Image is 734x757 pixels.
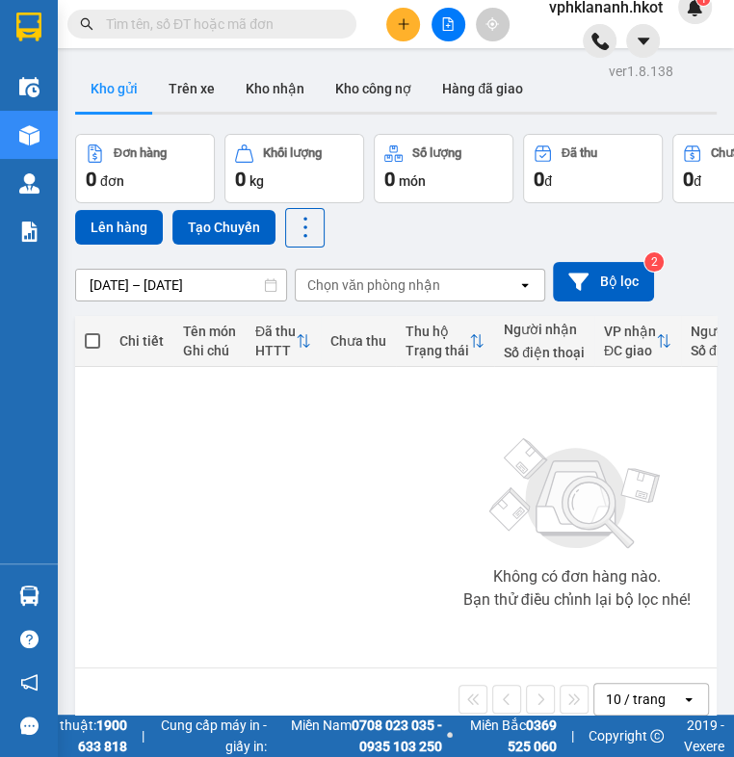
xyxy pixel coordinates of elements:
[153,65,230,112] button: Trên xe
[604,343,656,358] div: ĐC giao
[100,173,124,189] span: đơn
[462,592,690,608] div: Bạn thử điều chỉnh lại bộ lọc nhé!
[534,168,544,191] span: 0
[235,168,246,191] span: 0
[504,345,585,360] div: Số điện thoại
[427,65,538,112] button: Hàng đã giao
[446,732,452,740] span: ⚪️
[142,725,144,746] span: |
[20,717,39,735] span: message
[412,146,461,160] div: Số lượng
[604,324,656,339] div: VP nhận
[609,61,673,82] div: ver 1.8.138
[544,173,552,189] span: đ
[20,630,39,648] span: question-circle
[20,673,39,692] span: notification
[681,692,696,707] svg: open
[272,715,441,757] span: Miền Nam
[75,210,163,245] button: Lên hàng
[320,65,427,112] button: Kho công nợ
[330,333,386,349] div: Chưa thu
[492,569,660,585] div: Không có đơn hàng nào.
[183,343,236,358] div: Ghi chú
[553,262,654,301] button: Bộ lọc
[263,146,322,160] div: Khối lượng
[384,168,395,191] span: 0
[255,324,296,339] div: Đã thu
[307,275,440,295] div: Chọn văn phòng nhận
[106,13,333,35] input: Tìm tên, số ĐT hoặc mã đơn
[386,8,420,41] button: plus
[562,146,597,160] div: Đã thu
[80,17,93,31] span: search
[441,17,455,31] span: file-add
[159,715,267,757] span: Cung cấp máy in - giấy in:
[606,690,666,709] div: 10 / trang
[19,586,39,606] img: warehouse-icon
[635,33,652,50] span: caret-down
[19,125,39,145] img: warehouse-icon
[399,173,426,189] span: món
[249,173,264,189] span: kg
[571,725,574,746] span: |
[396,316,494,367] th: Toggle SortBy
[591,33,609,50] img: phone-icon
[119,333,164,349] div: Chi tiết
[644,252,664,272] sup: 2
[406,324,469,339] div: Thu hộ
[650,729,664,743] span: copyright
[172,210,275,245] button: Tạo Chuyến
[508,718,557,754] strong: 0369 525 060
[351,718,441,754] strong: 0708 023 035 - 0935 103 250
[406,343,469,358] div: Trạng thái
[255,343,296,358] div: HTTT
[19,77,39,97] img: warehouse-icon
[19,222,39,242] img: solution-icon
[476,8,510,41] button: aim
[86,168,96,191] span: 0
[517,277,533,293] svg: open
[16,13,41,41] img: logo-vxr
[694,173,701,189] span: đ
[19,173,39,194] img: warehouse-icon
[480,427,672,561] img: svg+xml;base64,PHN2ZyBjbGFzcz0ibGlzdC1wbHVnX19zdmciIHhtbG5zPSJodHRwOi8vd3d3LnczLm9yZy8yMDAwL3N2Zy...
[432,8,465,41] button: file-add
[246,316,321,367] th: Toggle SortBy
[230,65,320,112] button: Kho nhận
[594,316,681,367] th: Toggle SortBy
[523,134,663,203] button: Đã thu0đ
[683,168,694,191] span: 0
[183,324,236,339] div: Tên món
[374,134,513,203] button: Số lượng0món
[504,322,585,337] div: Người nhận
[76,270,286,300] input: Select a date range.
[75,134,215,203] button: Đơn hàng0đơn
[75,65,153,112] button: Kho gửi
[224,134,364,203] button: Khối lượng0kg
[78,718,127,754] strong: 1900 633 818
[114,146,167,160] div: Đơn hàng
[457,715,556,757] span: Miền Bắc
[397,17,410,31] span: plus
[626,24,660,58] button: caret-down
[485,17,499,31] span: aim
